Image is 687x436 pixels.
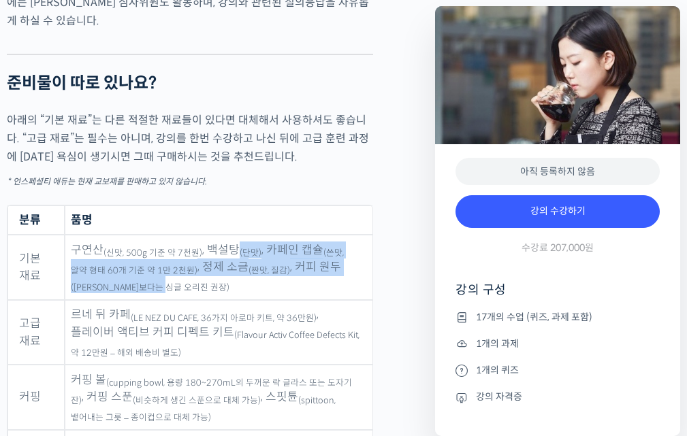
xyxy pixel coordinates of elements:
sub: (쓴맛, 알약 형태 60개 기준 약 1만 2천원) [71,248,344,276]
sub: (비슷하게 생긴 스푼으로 대체 가능) [133,395,261,406]
sub: * 언스페셜티 에듀는 현재 교보재를 판매하고 있지 않습니다. [7,176,207,186]
td: 고급 재료 [7,300,65,365]
a: 대화 [90,323,176,357]
li: 17개의 수업 (퀴즈, 과제 포함) [456,309,660,325]
th: 분류 [7,205,65,235]
td: 커핑 볼 , 커핑 스푼 , 스핏튠 [65,365,373,430]
div: 아직 등록하지 않음 [456,158,660,186]
li: 1개의 과제 [456,335,660,352]
sub: ([PERSON_NAME]보다는 싱글 오리진 권장) [71,282,229,293]
h4: 강의 구성 [456,282,660,309]
a: 강의 수강하기 [456,195,660,228]
span: 수강료 207,000원 [522,241,594,254]
sub: (짠맛, 질감) [249,265,290,276]
li: 1개의 퀴즈 [456,362,660,378]
sub: (cupping bowl, 용량 180~270mL의 두꺼운 락 글라스 또는 도자기 잔) [71,378,352,406]
a: 홈 [4,323,90,357]
sub: (신맛, 500g 기준 약 7천원) [103,248,202,258]
td: 커핑 [7,365,65,430]
th: 품명 [65,205,373,235]
sub: (단맛) [240,248,261,258]
td: 르네 뒤 카페 , 플레이버 액티브 커피 디펙트 키트 [65,300,373,365]
span: 대화 [125,344,141,355]
td: 기본 재료 [7,235,65,300]
p: 아래의 “기본 재료”는 다른 적절한 재료들이 있다면 대체해서 사용하셔도 좋습니다. “고급 재료”는 필수는 아니며, 강의를 한번 수강하고 나신 뒤에 고급 훈련 과정에 [DATE... [7,111,373,166]
a: 설정 [176,323,261,357]
strong: 준비물이 따로 있나요? [7,73,157,93]
span: 설정 [210,343,227,354]
span: 홈 [43,343,51,354]
td: 구연산 , 백설탕 , 카페인 캡슐 , 정제 소금 , 커피 원두 [65,235,373,300]
sub: (LE NEZ DU CAFE, 36가지 아로마 키트, 약 36만원) [131,313,317,324]
li: 강의 자격증 [456,389,660,405]
sub: (Flavour Activ Coffee Defects Kit, 약 12만원 – 해외 배송비 별도) [71,330,360,358]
